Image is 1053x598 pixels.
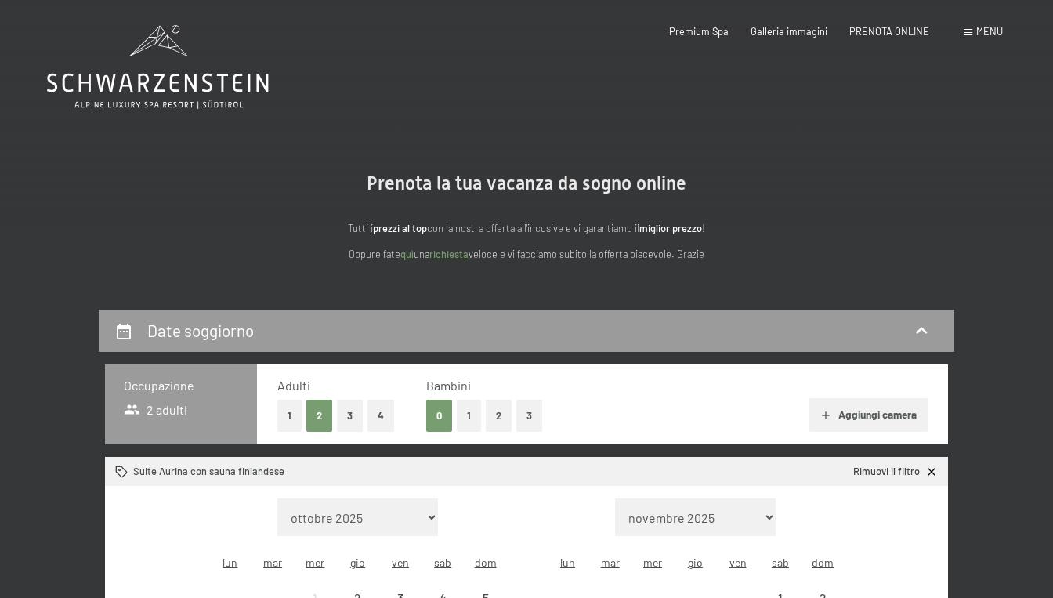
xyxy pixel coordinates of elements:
h2: Date soggiorno [147,321,254,340]
a: PRENOTA ONLINE [849,25,929,38]
abbr: giovedì [688,556,703,569]
abbr: lunedì [223,556,237,569]
abbr: martedì [263,556,282,569]
abbr: venerdì [392,556,409,569]
span: Bambini [426,378,471,393]
a: Premium Spa [669,25,729,38]
button: 2 [486,400,512,432]
p: Oppure fate una veloce e vi facciamo subito la offerta piacevole. Grazie [213,246,840,262]
button: 4 [367,400,394,432]
span: Adulti [277,378,310,393]
strong: prezzi al top [373,222,427,234]
a: richiesta [429,248,469,260]
button: 2 [306,400,332,432]
svg: Camera [115,466,128,479]
abbr: sabato [772,556,789,569]
a: Galleria immagini [751,25,827,38]
abbr: mercoledì [643,556,662,569]
button: 0 [426,400,452,432]
abbr: venerdì [729,556,747,569]
a: Rimuovi il filtro [853,465,938,479]
button: 3 [516,400,542,432]
abbr: martedì [601,556,620,569]
button: Aggiungi camera [809,398,927,433]
p: Tutti i con la nostra offerta all'incusive e vi garantiamo il ! [213,220,840,236]
abbr: domenica [812,556,834,569]
button: 3 [337,400,363,432]
span: 2 adulti [124,401,187,419]
abbr: sabato [434,556,451,569]
div: Suite Aurina con sauna finlandese [115,465,284,479]
button: 1 [277,400,302,432]
abbr: domenica [475,556,497,569]
span: Prenota la tua vacanza da sogno online [367,172,686,194]
span: Menu [976,25,1003,38]
abbr: lunedì [560,556,575,569]
abbr: giovedì [350,556,365,569]
abbr: mercoledì [306,556,324,569]
h3: Occupazione [124,377,238,394]
a: quì [400,248,414,260]
button: 1 [457,400,481,432]
strong: miglior prezzo [639,222,702,234]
